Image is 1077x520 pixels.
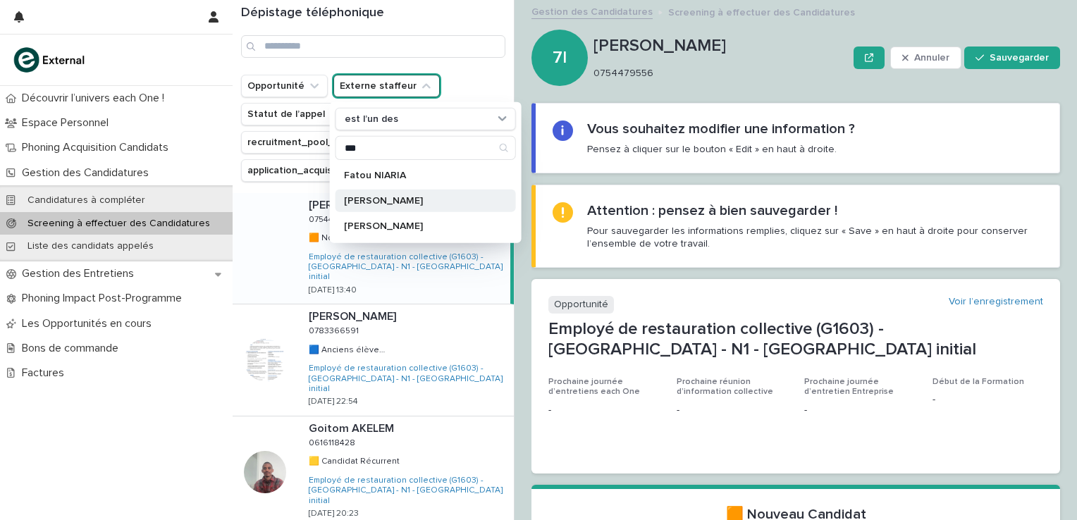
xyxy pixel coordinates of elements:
p: 0754479556 [593,68,842,80]
a: Gestion des Candidatures [531,3,653,19]
p: Phoning Acquisition Candidats [16,141,180,154]
p: - [933,392,1044,407]
img: bc51vvfgR2QLHU84CWIQ [11,46,89,74]
h2: Attention : pensez à bien sauvegarder ! [587,202,837,219]
p: [PERSON_NAME] [309,307,399,323]
p: Pour sauvegarder les informations remplies, cliquez sur « Save » en haut à droite pour conserver ... [587,225,1042,250]
p: [DATE] 20:23 [309,509,359,519]
p: Espace Personnel [16,116,120,130]
font: Employé de restauration collective (G1603) - [GEOGRAPHIC_DATA] - N1 - [GEOGRAPHIC_DATA] initial [309,364,503,393]
p: Gestion des Entretiens [16,267,145,280]
p: - [548,403,660,418]
p: - [804,403,916,418]
span: Début de la Formation [933,378,1024,386]
a: Employé de restauration collective (G1603) - [GEOGRAPHIC_DATA] - N1 - [GEOGRAPHIC_DATA] initial [309,476,508,506]
h2: Vous souhaitez modifier une information ? [587,120,855,137]
span: Prochaine journée d’entretiens each One [548,378,640,396]
font: Employé de restauration collective (G1603) - [GEOGRAPHIC_DATA] - N1 - [GEOGRAPHIC_DATA] initial [309,253,503,282]
p: Goitom AKELEM [309,419,397,435]
div: Rechercher [336,136,516,160]
p: 0783366591 [309,323,362,336]
p: Screening à effectuer des Candidatures [16,218,221,230]
p: Screening à effectuer des Candidatures [668,4,855,19]
p: Opportunité [548,296,614,314]
button: application_acquisition_campaign [241,159,424,182]
p: Candidatures à compléter [16,194,156,206]
p: Bons de commande [16,342,130,355]
p: [PERSON_NAME] [309,196,399,212]
button: Statut de l’appel [241,103,348,125]
p: est l’un des [345,113,398,125]
p: Découvrir l’univers each One ! [16,92,176,105]
p: Les Opportunités en cours [16,317,163,330]
p: [DATE] 13:40 [309,285,357,295]
span: Prochaine réunion d’information collective [677,378,773,396]
a: [PERSON_NAME][PERSON_NAME] 07544795560754479556 🟧 Nouveau Candidat🟧 Nouveau Candidat Employé de r... [233,193,514,305]
button: recruitment_pool_opportunity_origin [241,131,442,154]
p: Liste des candidats appelés [16,240,165,252]
span: Sauvegarder [990,53,1049,63]
button: Externe staffeur [333,75,440,97]
p: [PERSON_NAME] [344,196,493,206]
p: [PERSON_NAME] [344,221,493,231]
p: Gestion des Candidatures [16,166,160,180]
input: Rechercher [241,35,505,58]
p: 0754479556 [309,212,362,225]
button: Sauvegarder [964,47,1060,69]
span: Prochaine journée d’entretien Entreprise [804,378,894,396]
p: [DATE] 22:54 [309,397,358,407]
button: Opportunité [241,75,328,97]
p: 🟧 Nouveau Candidat [309,230,400,243]
p: [PERSON_NAME] [593,36,848,56]
h1: Dépistage téléphonique [241,6,505,21]
a: Employé de restauration collective (G1603) - [GEOGRAPHIC_DATA] - N1 - [GEOGRAPHIC_DATA] initial [309,252,505,283]
p: 0616118428 [309,435,358,448]
a: [PERSON_NAME][PERSON_NAME] 07833665910783366591 🟦 Anciens élèves chacun🟦 Alumni each One Employé ... [233,304,514,416]
font: Voir l’enregistrement [949,297,1043,307]
p: Employé de restauration collective (G1603) - [GEOGRAPHIC_DATA] - N1 - [GEOGRAPHIC_DATA] initial [548,319,1043,360]
p: 🟨 Candidat Récurrent [309,454,402,466]
p: Pensez à cliquer sur le bouton « Edit » en haut à droite. [587,143,837,156]
p: 🟦 Alumni each One [309,342,392,355]
font: Employé de restauration collective (G1603) - [GEOGRAPHIC_DATA] - N1 - [GEOGRAPHIC_DATA] initial [309,476,503,505]
p: Phoning Impact Post-Programme [16,292,193,305]
a: Voir l’enregistrement [949,296,1043,308]
span: Annuler [914,53,949,63]
p: Factures [16,366,75,380]
a: Employé de restauration collective (G1603) - [GEOGRAPHIC_DATA] - N1 - [GEOGRAPHIC_DATA] initial [309,364,508,394]
button: Annuler [890,47,961,69]
p: Fatou NIARIA [344,171,493,180]
input: Rechercher [336,137,515,159]
p: - [677,403,788,418]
